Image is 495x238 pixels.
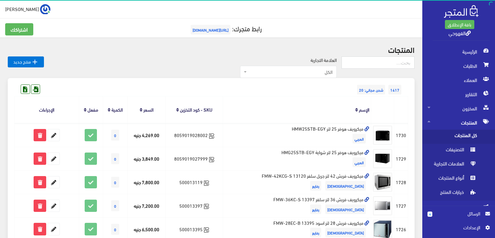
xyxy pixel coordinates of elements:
[223,147,371,171] td: ميكرويف هوفر 25 لتر شواية HMG25STB-EGY
[357,85,385,94] span: شحن مجاني: 20
[373,149,392,168] img: mykroyf-hofr-25-ltr-shoay-hmg25stb-egy.jpg
[8,56,44,67] a: منتج جديد
[127,170,165,194] td: 7,800.00 جنيه
[204,227,209,233] svg: Synced with Zoho Books
[111,153,119,164] span: 0
[5,23,33,35] a: اشتراكك
[223,170,371,194] td: ميكرويف فريش 42 لتر جريل سلفر 13120 FMW-42KCG-S
[111,177,119,188] span: 0
[444,5,479,18] img: .
[353,134,366,144] span: العربي
[427,224,490,234] a: اﻹعدادات
[180,105,212,114] a: SKU - كود التخزين
[394,123,408,147] td: 1730
[422,45,495,59] a: الرئيسية
[191,25,230,35] span: [URL][DOMAIN_NAME]
[111,130,119,141] span: 0
[88,105,98,114] a: مفعل
[427,87,490,101] span: التقارير
[427,172,477,186] span: أنواع المنتجات
[427,186,477,201] span: خيارات المنتج
[427,115,490,130] span: المنتجات
[422,172,495,186] a: أنواع المنتجات
[373,173,392,192] img: mykroyf-frysh-42-ltr-gryl-slfr-fmw-42kcg-s.jpg
[325,204,366,214] span: [DEMOGRAPHIC_DATA]
[15,96,79,123] th: الإجراءات
[310,204,321,214] span: رفايع
[427,59,490,73] span: الطلبات
[223,194,371,217] td: ميكرويف فريش 36 لتر سلفر 13397 FMW-36KC-S
[165,147,223,171] td: 8059019027999
[5,5,39,13] span: [PERSON_NAME]
[427,210,490,224] a: 4 الرسائل
[427,45,490,59] span: الرئيسية
[240,66,337,78] span: الكل
[427,158,477,172] span: العلامات التجارية
[422,130,495,144] a: كل المنتجات
[422,73,495,87] a: العملاء
[448,28,471,37] a: القهوجي
[427,144,477,158] span: التصنيفات
[143,105,153,114] a: السعر
[111,224,119,235] span: 0
[40,4,50,15] img: ...
[427,73,490,87] span: العملاء
[204,181,209,186] svg: Synced with Zoho Books
[373,196,392,215] img: mykroyf-frysh-36-ltr-fmw-36kc-s.jpg
[427,201,490,215] span: التسويق
[394,170,408,194] td: 1728
[422,59,495,73] a: الطلبات
[209,134,214,139] svg: Synced with Zoho Books
[204,204,209,209] svg: Synced with Zoho Books
[437,210,480,217] span: الرسائل
[111,200,119,211] span: 0
[422,87,495,101] a: التقارير
[422,101,495,115] a: المخزون
[209,157,214,162] svg: Synced with Zoho Books
[127,123,165,147] td: 4,269.00 جنيه
[353,157,366,167] span: العربي
[427,101,490,115] span: المخزون
[433,224,480,231] span: اﻹعدادات
[373,125,392,145] img: mykroyf-hofr-25-ltr-hmw25stb-egy.jpg
[165,170,223,194] td: 500013119
[422,115,495,130] a: المنتجات
[310,228,321,237] span: رفايع
[388,85,401,94] span: 1417
[359,105,369,114] a: الإسم
[248,69,332,75] span: الكل
[165,123,223,147] td: 8059019028002
[422,186,495,201] a: خيارات المنتج
[422,144,495,158] a: التصنيفات
[223,123,371,147] td: ميكرويف هوفر 25 لتر HMW25STB-EGY
[325,181,366,191] span: [DEMOGRAPHIC_DATA]
[165,194,223,217] td: 500013397
[394,194,408,217] td: 1727
[31,58,39,66] i: 
[325,228,366,237] span: [DEMOGRAPHIC_DATA]
[310,181,321,191] span: رفايع
[189,22,262,34] a: رابط متجرك:[URL][DOMAIN_NAME]
[311,56,337,64] label: العلامة التجارية
[427,130,477,144] span: كل المنتجات
[8,45,415,54] h2: المنتجات
[127,147,165,171] td: 3,849.00 جنيه
[127,194,165,217] td: 7,200.00 جنيه
[427,212,432,217] span: 4
[111,105,123,114] a: الكمية
[394,147,408,171] td: 1729
[5,4,50,14] a: ... [PERSON_NAME]
[422,158,495,172] a: العلامات التجارية
[445,20,474,29] a: باقة الإنطلاق
[342,56,415,69] input: بحث...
